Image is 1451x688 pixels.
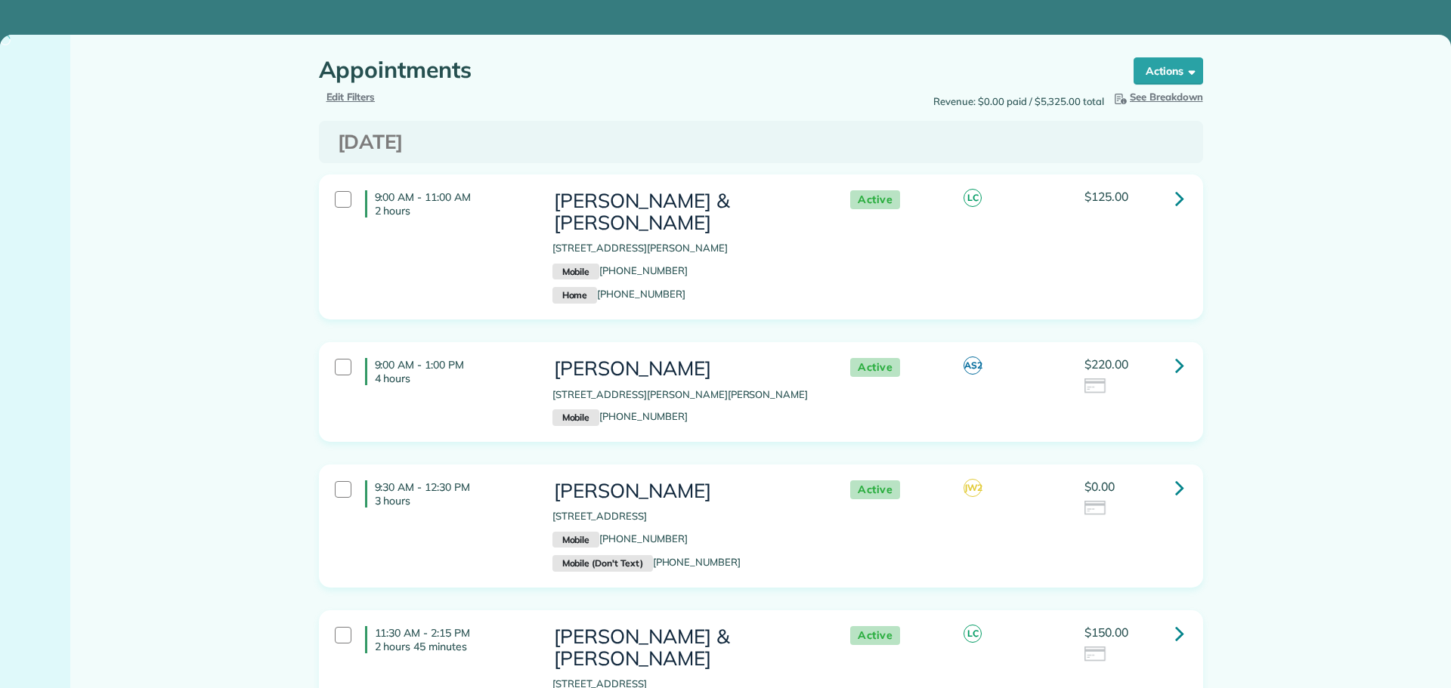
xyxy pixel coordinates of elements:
span: Active [850,358,900,377]
img: icon_credit_card_neutral-3d9a980bd25ce6dbb0f2033d7200983694762465c175678fcbc2d8f4bc43548e.png [1084,646,1107,663]
a: Edit Filters [326,91,376,103]
button: Actions [1134,57,1203,85]
span: LC [964,189,982,207]
small: Mobile [552,264,599,280]
span: AS2 [964,356,982,375]
a: Mobile[PHONE_NUMBER] [552,264,688,276]
h3: [PERSON_NAME] [552,480,820,502]
span: Active [850,626,900,645]
h3: [PERSON_NAME] & [PERSON_NAME] [552,190,820,233]
a: Mobile[PHONE_NUMBER] [552,410,688,422]
h4: 9:00 AM - 11:00 AM [365,190,530,218]
small: Home [552,287,597,304]
p: 2 hours 45 minutes [375,640,530,653]
p: [STREET_ADDRESS][PERSON_NAME] [552,241,820,256]
small: Mobile [552,532,599,548]
span: Active [850,480,900,499]
span: $0.00 [1084,479,1115,494]
p: 2 hours [375,204,530,218]
h4: 9:00 AM - 1:00 PM [365,358,530,385]
small: Mobile [552,409,599,426]
h3: [PERSON_NAME] & [PERSON_NAME] [552,626,820,669]
span: Revenue: $0.00 paid / $5,325.00 total [933,94,1104,110]
img: icon_credit_card_neutral-3d9a980bd25ce6dbb0f2033d7200983694762465c175678fcbc2d8f4bc43548e.png [1084,378,1107,395]
h4: 11:30 AM - 2:15 PM [365,626,530,653]
span: JW2 [964,479,982,497]
p: 4 hours [375,372,530,385]
h3: [PERSON_NAME] [552,358,820,380]
small: Mobile (Don't Text) [552,555,653,572]
button: See Breakdown [1112,90,1203,105]
p: [STREET_ADDRESS][PERSON_NAME][PERSON_NAME] [552,387,820,403]
span: $150.00 [1084,625,1128,640]
span: LC [964,625,982,643]
a: Mobile (Don't Text)[PHONE_NUMBER] [552,556,741,568]
img: icon_credit_card_neutral-3d9a980bd25ce6dbb0f2033d7200983694762465c175678fcbc2d8f4bc43548e.png [1084,501,1107,517]
span: Active [850,190,900,209]
a: Home[PHONE_NUMBER] [552,288,685,300]
h3: [DATE] [338,131,1184,153]
a: Mobile[PHONE_NUMBER] [552,532,688,545]
h1: Appointments [319,57,1105,82]
h4: 9:30 AM - 12:30 PM [365,480,530,508]
span: $125.00 [1084,189,1128,204]
span: $220.00 [1084,356,1128,372]
p: 3 hours [375,494,530,508]
p: [STREET_ADDRESS] [552,509,820,524]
